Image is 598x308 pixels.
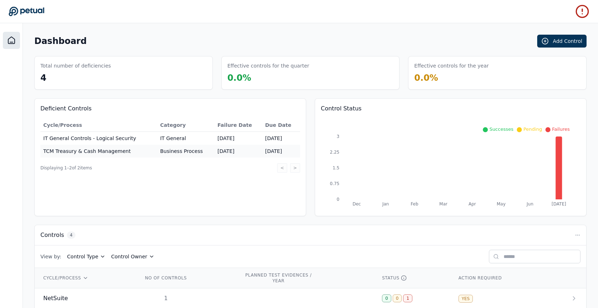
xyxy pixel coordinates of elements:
tspan: [DATE] [552,202,566,207]
td: [DATE] [215,132,262,145]
span: NetSuite [43,294,68,303]
button: < [277,163,287,173]
tspan: Mar [439,202,447,207]
div: YES [459,295,473,303]
th: Failure Date [215,119,262,132]
tspan: Feb [411,202,418,207]
td: [DATE] [262,145,300,158]
div: 1 [403,294,412,302]
th: Due Date [262,119,300,132]
tspan: 0 [337,197,339,202]
tspan: Jun [526,202,534,207]
div: 1 [143,294,189,303]
tspan: 2.25 [330,150,339,155]
th: Cycle/Process [40,119,157,132]
h3: Controls [40,231,64,239]
td: IT General Controls - Logical Security [40,132,157,145]
td: [DATE] [262,132,300,145]
div: NO OF CONTROLS [143,275,189,281]
tspan: Dec [353,202,361,207]
a: Dashboard [3,32,20,49]
th: ACTION REQUIRED [450,268,547,288]
button: > [290,163,300,173]
h3: Effective controls for the quarter [227,62,309,69]
span: View by: [40,253,62,260]
span: Pending [523,126,542,132]
td: Business Process [157,145,215,158]
span: 0.0 % [414,73,438,83]
span: Successes [489,126,513,132]
a: Go to Dashboard [9,6,44,16]
span: 0.0 % [227,73,251,83]
tspan: May [497,202,506,207]
tspan: 3 [337,134,339,139]
tspan: 1.5 [333,165,339,170]
tspan: 0.75 [330,181,339,186]
h1: Dashboard [34,35,87,47]
td: IT General [157,132,215,145]
div: CYCLE/PROCESS [43,275,126,281]
div: 0 [382,294,391,302]
button: Control Type [67,253,106,260]
div: STATUS [382,275,441,281]
h3: Control Status [321,104,580,113]
td: [DATE] [215,145,262,158]
button: Add Control [537,35,587,48]
span: Failures [552,126,570,132]
h3: Deficient Controls [40,104,300,113]
div: PLANNED TEST EVIDENCES / YEAR [244,272,313,284]
span: 4 [67,232,75,239]
div: 0 [393,294,402,302]
button: Control Owner [111,253,155,260]
tspan: Apr [469,202,476,207]
tspan: Jan [382,202,389,207]
th: Category [157,119,215,132]
h3: Effective controls for the year [414,62,489,69]
td: TCM Treasury & Cash Management [40,145,157,158]
h3: Total number of deficiencies [40,62,111,69]
span: Displaying 1– 2 of 2 items [40,165,92,171]
span: 4 [40,73,46,83]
